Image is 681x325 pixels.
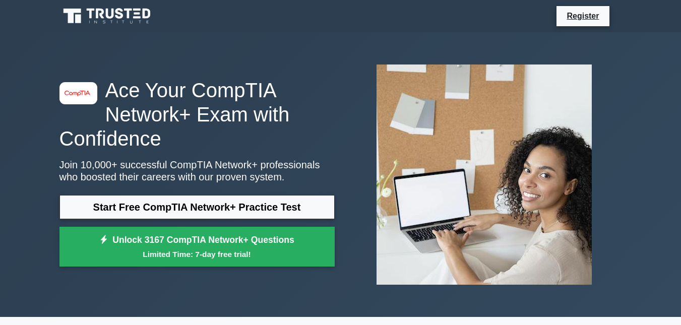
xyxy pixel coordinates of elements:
[561,10,605,22] a: Register
[59,227,335,267] a: Unlock 3167 CompTIA Network+ QuestionsLimited Time: 7-day free trial!
[59,159,335,183] p: Join 10,000+ successful CompTIA Network+ professionals who boosted their careers with our proven ...
[59,195,335,219] a: Start Free CompTIA Network+ Practice Test
[59,78,335,151] h1: Ace Your CompTIA Network+ Exam with Confidence
[72,248,322,260] small: Limited Time: 7-day free trial!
